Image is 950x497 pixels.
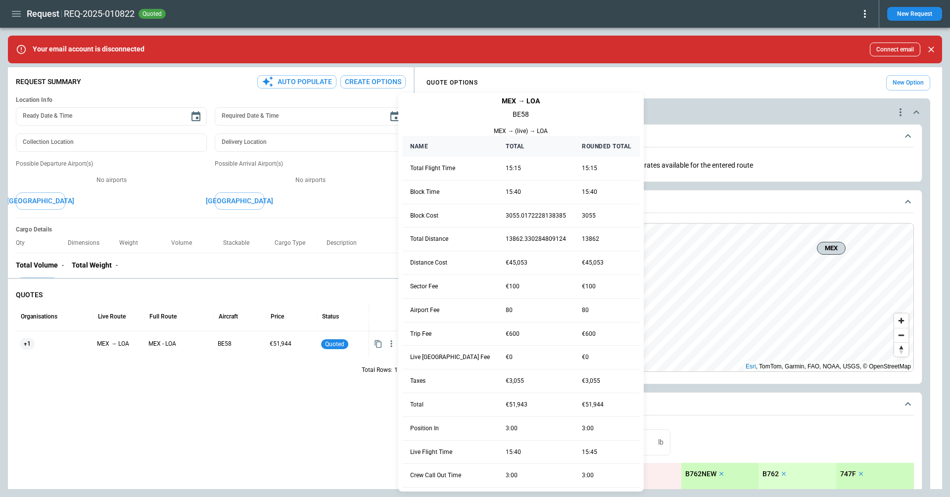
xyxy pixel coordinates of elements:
td: 3055 [574,204,640,227]
th: Rounded Total [574,136,640,157]
h6: MEX → LOA [402,97,640,105]
td: €0 [574,346,640,369]
td: 15:15 [498,157,574,180]
td: €3,055 [574,369,640,393]
td: Block Cost [402,204,498,227]
td: €600 [498,322,574,346]
td: €100 [498,274,574,298]
th: Name [402,136,498,157]
td: Airport Fee [402,298,498,322]
td: 3:00 [498,416,574,440]
td: Total Distance [402,227,498,251]
td: 15:40 [498,440,574,464]
td: 15:40 [574,180,640,204]
td: €3,055 [498,369,574,393]
td: Total [402,393,498,416]
td: Position In [402,416,498,440]
td: Taxes [402,369,498,393]
td: €51,943 [498,393,574,416]
p: BE58 [402,110,640,119]
td: 3:00 [574,416,640,440]
th: Total [498,136,574,157]
td: 3:00 [574,464,640,488]
td: 15:15 [574,157,640,180]
td: Total Flight Time [402,157,498,180]
td: €100 [574,274,640,298]
td: Block Time [402,180,498,204]
td: €45,053 [498,251,574,275]
td: 80 [574,298,640,322]
td: Distance Cost [402,251,498,275]
td: €45,053 [574,251,640,275]
p: MEX → (live) → LOA [494,128,548,135]
td: €0 [498,346,574,369]
td: Crew Call Out Time [402,464,498,488]
td: 13862.330284809124 [498,227,574,251]
td: Live Flight Time [402,440,498,464]
td: 15:40 [498,180,574,204]
td: 3055.0172228138385 [498,204,574,227]
td: Live [GEOGRAPHIC_DATA] Fee [402,346,498,369]
td: €600 [574,322,640,346]
td: 15:45 [574,440,640,464]
td: 3:00 [498,464,574,488]
td: Trip Fee [402,322,498,346]
td: 80 [498,298,574,322]
td: Sector Fee [402,274,498,298]
td: 13862 [574,227,640,251]
td: €51,944 [574,393,640,416]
